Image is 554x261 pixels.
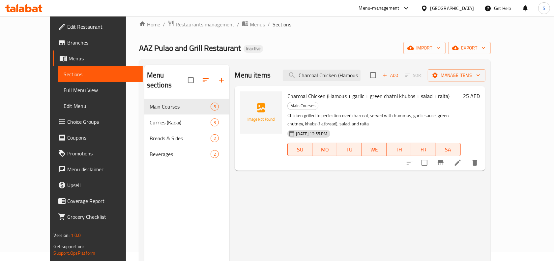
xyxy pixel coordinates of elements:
[290,145,310,154] span: SU
[144,130,230,146] div: Breads & Sides2
[237,20,239,28] li: /
[287,91,450,101] span: Charcoal Chicken (Hamous + garlic + green chatni khubos + salad + raita)
[198,72,214,88] span: Sort sections
[53,209,143,225] a: Grocery Checklist
[168,20,234,29] a: Restaurants management
[380,70,401,81] button: Add
[380,70,401,81] span: Add item
[144,96,230,165] nav: Menu sections
[176,20,234,28] span: Restaurants management
[364,145,384,154] span: WE
[235,70,271,80] h2: Menu items
[139,20,160,28] a: Home
[58,98,143,114] a: Edit Menu
[139,20,491,29] nav: breadcrumb
[433,155,449,171] button: Branch-specific-item
[67,181,137,189] span: Upsell
[287,102,318,110] div: Main Courses
[409,44,440,52] span: import
[287,112,460,128] p: Chicken grilled to perfection over charcoal, served with hummus, garlic sauce, green chutney, khu...
[53,19,143,35] a: Edit Restaurant
[67,118,137,126] span: Choice Groups
[242,20,265,29] a: Menus
[359,4,399,12] div: Menu-management
[433,71,480,80] span: Manage items
[71,231,81,240] span: 1.0.0
[436,143,461,156] button: SA
[53,114,143,130] a: Choice Groups
[53,193,143,209] a: Coverage Report
[144,146,230,162] div: Beverages2
[214,72,229,88] button: Add section
[67,134,137,142] span: Coupons
[463,91,480,101] h6: 25 AED
[414,145,433,154] span: FR
[240,91,282,134] img: Charcoal Chicken (Hamous + garlic + green chatni khubos + salad + raita)
[67,149,137,157] span: Promotions
[150,118,211,126] span: Curries (Kadai)
[418,156,431,170] span: Select to update
[53,146,143,161] a: Promotions
[53,177,143,193] a: Upsell
[211,118,219,126] div: items
[287,143,312,156] button: SU
[150,150,211,158] span: Beverages
[362,143,387,156] button: WE
[211,104,219,110] span: 5
[67,165,137,173] span: Menu disclaimer
[144,99,230,114] div: Main Courses5
[337,143,362,156] button: TU
[439,145,458,154] span: SA
[144,114,230,130] div: Curries (Kadai)3
[147,70,188,90] h2: Menu sections
[244,46,263,51] span: Inactive
[139,41,241,55] span: AAZ Pulao and Grill Restaurant
[315,145,335,154] span: MO
[250,20,265,28] span: Menus
[211,134,219,142] div: items
[448,42,491,54] button: export
[312,143,337,156] button: MO
[53,231,70,240] span: Version:
[64,86,137,94] span: Full Menu View
[288,102,318,110] span: Main Courses
[184,73,198,87] span: Select all sections
[211,151,219,157] span: 2
[69,54,137,62] span: Menus
[430,5,474,12] div: [GEOGRAPHIC_DATA]
[389,145,409,154] span: TH
[150,134,211,142] span: Breads & Sides
[273,20,291,28] span: Sections
[150,103,211,111] div: Main Courses
[58,66,143,82] a: Sections
[543,5,545,12] span: S
[67,23,137,31] span: Edit Restaurant
[403,42,446,54] button: import
[366,68,380,82] span: Select section
[467,155,483,171] button: delete
[67,197,137,205] span: Coverage Report
[53,161,143,177] a: Menu disclaimer
[53,242,84,251] span: Get support on:
[53,249,95,257] a: Support.OpsPlatform
[58,82,143,98] a: Full Menu View
[453,44,485,52] span: export
[454,159,462,167] a: Edit menu item
[53,50,143,66] a: Menus
[53,130,143,146] a: Coupons
[340,145,359,154] span: TU
[67,213,137,221] span: Grocery Checklist
[268,20,270,28] li: /
[64,102,137,110] span: Edit Menu
[293,131,330,137] span: [DATE] 12:55 PM
[211,150,219,158] div: items
[64,70,137,78] span: Sections
[401,70,428,81] span: Select section first
[382,72,399,79] span: Add
[53,35,143,50] a: Branches
[211,103,219,111] div: items
[163,20,165,28] li: /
